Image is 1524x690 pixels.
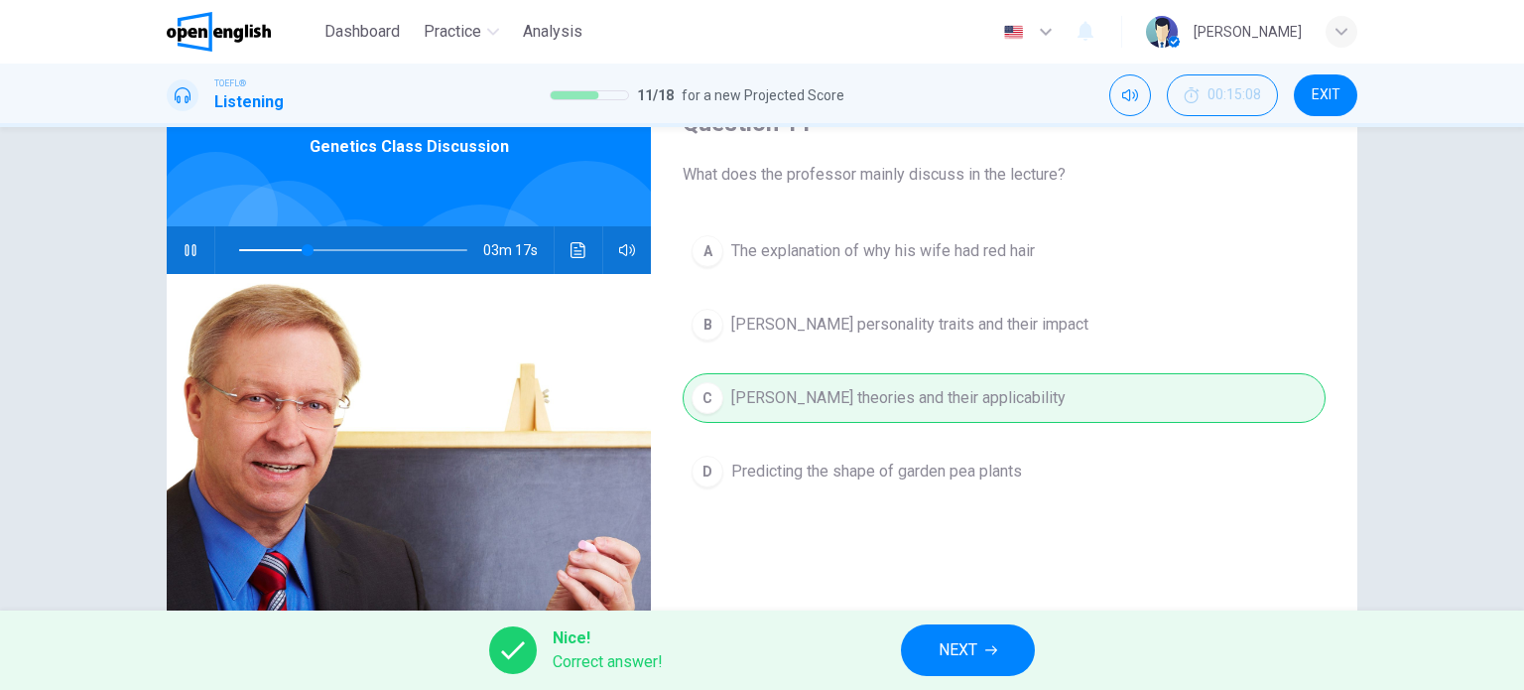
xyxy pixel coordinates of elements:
[167,12,271,52] img: OpenEnglish logo
[901,624,1035,676] button: NEXT
[939,636,977,664] span: NEXT
[1294,74,1357,116] button: EXIT
[483,226,554,274] span: 03m 17s
[310,135,509,159] span: Genetics Class Discussion
[424,20,481,44] span: Practice
[682,83,844,107] span: for a new Projected Score
[214,90,284,114] h1: Listening
[563,226,594,274] button: Click to see the audio transcription
[637,83,674,107] span: 11 / 18
[214,76,246,90] span: TOEFL®
[317,14,408,50] button: Dashboard
[515,14,590,50] button: Analysis
[1312,87,1340,103] span: EXIT
[553,626,663,650] span: Nice!
[167,12,317,52] a: OpenEnglish logo
[1001,25,1026,40] img: en
[1207,87,1261,103] span: 00:15:08
[553,650,663,674] span: Correct answer!
[1194,20,1302,44] div: [PERSON_NAME]
[523,20,582,44] span: Analysis
[324,20,400,44] span: Dashboard
[416,14,507,50] button: Practice
[683,163,1326,187] span: What does the professor mainly discuss in the lecture?
[1109,74,1151,116] div: Mute
[1167,74,1278,116] button: 00:15:08
[1146,16,1178,48] img: Profile picture
[1167,74,1278,116] div: Hide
